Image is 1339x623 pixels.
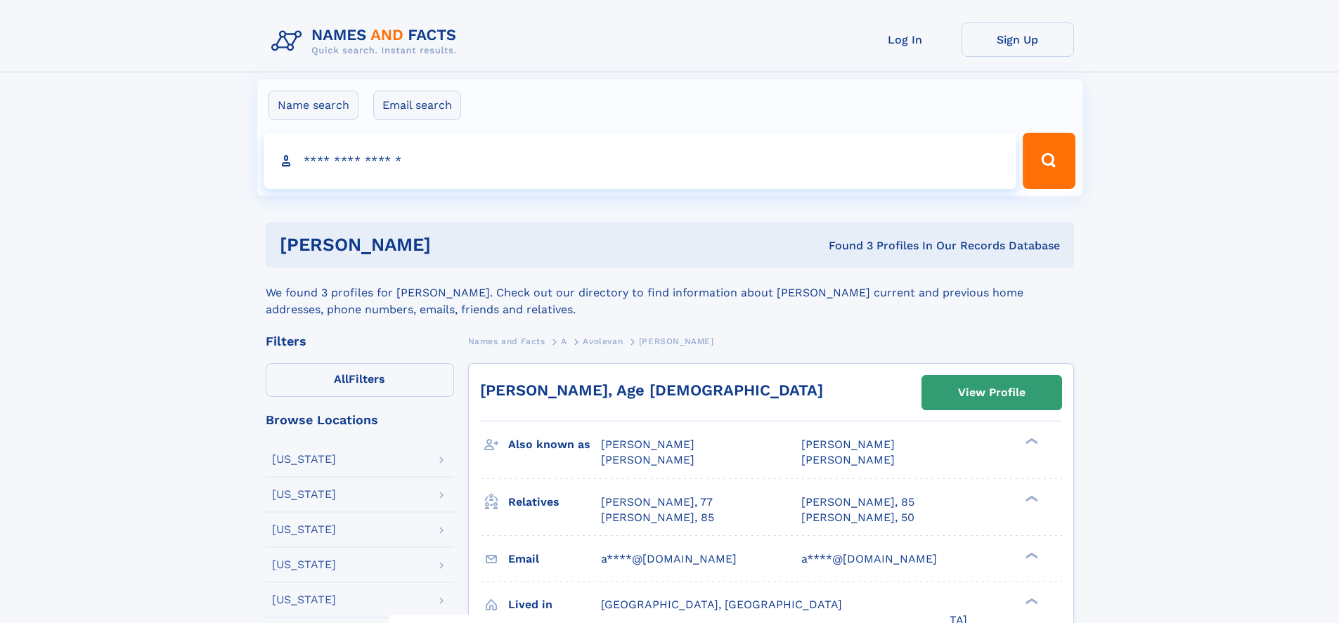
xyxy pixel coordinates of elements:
[508,490,601,514] h3: Relatives
[264,133,1017,189] input: search input
[1023,133,1075,189] button: Search Button
[958,376,1026,409] div: View Profile
[266,268,1074,318] div: We found 3 profiles for [PERSON_NAME]. Check out our directory to find information about [PERSON_...
[272,489,336,500] div: [US_STATE]
[480,381,823,399] a: [PERSON_NAME], Age [DEMOGRAPHIC_DATA]
[272,524,336,535] div: [US_STATE]
[601,510,714,525] a: [PERSON_NAME], 85
[272,454,336,465] div: [US_STATE]
[1022,596,1039,605] div: ❯
[922,376,1061,409] a: View Profile
[561,336,567,346] span: A
[601,494,713,510] a: [PERSON_NAME], 77
[849,22,962,57] a: Log In
[801,510,914,525] a: [PERSON_NAME], 50
[508,593,601,617] h3: Lived in
[1022,494,1039,503] div: ❯
[801,453,895,466] span: [PERSON_NAME]
[272,594,336,605] div: [US_STATE]
[601,598,842,611] span: [GEOGRAPHIC_DATA], [GEOGRAPHIC_DATA]
[1022,437,1039,446] div: ❯
[630,238,1060,254] div: Found 3 Profiles In Our Records Database
[266,414,454,426] div: Browse Locations
[962,22,1074,57] a: Sign Up
[1022,551,1039,560] div: ❯
[601,453,694,466] span: [PERSON_NAME]
[801,494,914,510] a: [PERSON_NAME], 85
[508,547,601,571] h3: Email
[583,332,623,350] a: Avolevan
[468,332,545,350] a: Names and Facts
[266,22,468,60] img: Logo Names and Facts
[639,336,714,346] span: [PERSON_NAME]
[801,438,895,451] span: [PERSON_NAME]
[561,332,567,350] a: A
[266,363,454,397] label: Filters
[334,372,349,386] span: All
[272,559,336,570] div: [US_STATE]
[269,91,358,120] label: Name search
[583,336,623,346] span: Avolevan
[266,335,454,348] div: Filters
[373,91,461,120] label: Email search
[508,433,601,457] h3: Also known as
[601,438,694,451] span: [PERSON_NAME]
[280,236,630,254] h1: [PERSON_NAME]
